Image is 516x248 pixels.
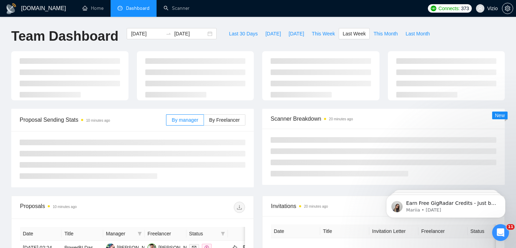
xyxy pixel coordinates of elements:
[166,31,171,36] span: to
[304,205,328,208] time: 20 minutes ago
[189,230,218,237] span: Status
[20,115,166,124] span: Proposal Sending Stats
[289,30,304,38] span: [DATE]
[106,230,135,237] span: Manager
[126,5,150,11] span: Dashboard
[136,228,143,239] span: filter
[164,5,190,11] a: searchScanner
[329,117,353,121] time: 20 minutes ago
[103,227,145,241] th: Manager
[418,224,468,238] th: Freelancer
[53,205,77,209] time: 10 minutes ago
[20,227,61,241] th: Date
[166,31,171,36] span: swap-right
[405,30,430,38] span: Last Month
[478,6,483,11] span: user
[209,117,240,123] span: By Freelancer
[172,117,198,123] span: By manager
[271,114,496,123] span: Scanner Breakdown
[145,227,186,241] th: Freelancer
[502,6,513,11] span: setting
[11,28,118,45] h1: Team Dashboard
[265,30,281,38] span: [DATE]
[20,202,133,213] div: Proposals
[229,30,258,38] span: Last 30 Days
[502,3,513,14] button: setting
[492,224,509,241] iframe: Intercom live chat
[262,28,285,39] button: [DATE]
[461,5,469,12] span: 373
[271,224,320,238] th: Date
[312,30,335,38] span: This Week
[285,28,308,39] button: [DATE]
[82,5,104,11] a: homeHome
[221,232,225,236] span: filter
[343,30,366,38] span: Last Week
[61,227,103,241] th: Title
[86,119,110,122] time: 10 minutes ago
[6,3,17,14] img: logo
[369,224,418,238] th: Invitation Letter
[376,180,516,229] iframe: Intercom notifications message
[138,232,142,236] span: filter
[320,224,369,238] th: Title
[339,28,370,39] button: Last Week
[225,28,262,39] button: Last 30 Days
[373,30,398,38] span: This Month
[495,113,505,118] span: New
[507,224,515,230] span: 11
[402,28,434,39] button: Last Month
[308,28,339,39] button: This Week
[431,6,436,11] img: upwork-logo.png
[174,30,206,38] input: End date
[370,28,402,39] button: This Month
[502,6,513,11] a: setting
[118,6,123,11] span: dashboard
[131,30,163,38] input: Start date
[438,5,459,12] span: Connects:
[271,202,496,210] span: Invitations
[219,228,226,239] span: filter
